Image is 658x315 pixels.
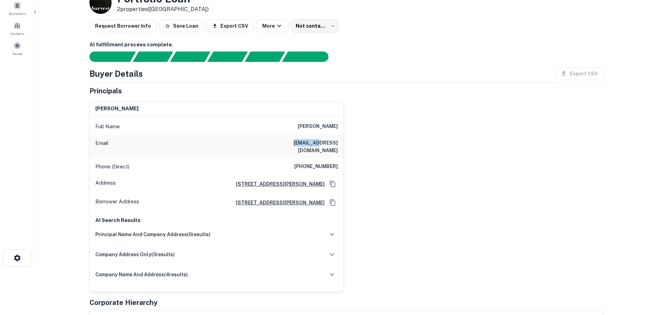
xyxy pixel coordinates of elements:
[95,251,175,258] h6: company address only ( 0 results)
[159,20,204,32] button: Save Loan
[95,231,210,238] h6: principal name and company address ( 0 results)
[95,216,338,224] p: AI Search Results
[95,271,188,278] h6: company name and address ( 4 results)
[207,20,254,32] button: Export CSV
[133,52,173,62] div: Your request is received and processing...
[95,163,129,171] p: Phone (Direct)
[294,163,338,171] h6: [PHONE_NUMBER]
[89,67,143,80] h4: Buyer Details
[95,197,139,208] p: Borrower Address
[170,52,210,62] div: Documents found, AI parsing details...
[89,20,156,32] button: Request Borrower Info
[117,5,209,13] p: 2 properties ([GEOGRAPHIC_DATA])
[230,180,325,188] a: [STREET_ADDRESS][PERSON_NAME]
[95,139,108,154] p: Email
[12,51,22,56] span: Saved
[207,52,248,62] div: Principals found, AI now looking for contact information...
[89,41,603,49] h6: AI fulfillment process complete.
[2,19,32,38] a: Contacts
[9,11,26,16] span: Borrowers
[298,122,338,131] h6: [PERSON_NAME]
[257,20,289,32] button: More
[623,260,658,293] iframe: Chat Widget
[2,39,32,58] a: Saved
[292,19,338,33] div: Not contacted
[89,297,158,308] h5: Corporate Hierarchy
[255,139,338,154] h6: [EMAIL_ADDRESS][DOMAIN_NAME]
[95,122,120,131] p: Full Name
[95,179,116,189] p: Address
[327,179,338,189] button: Copy Address
[327,197,338,208] button: Copy Address
[245,52,285,62] div: Principals found, still searching for contact information. This may take time...
[95,105,139,113] h6: [PERSON_NAME]
[282,52,337,62] div: AI fulfillment process complete.
[89,86,122,96] h5: Principals
[81,52,133,62] div: Sending borrower request to AI...
[10,31,24,36] span: Contacts
[230,199,325,206] a: [STREET_ADDRESS][PERSON_NAME]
